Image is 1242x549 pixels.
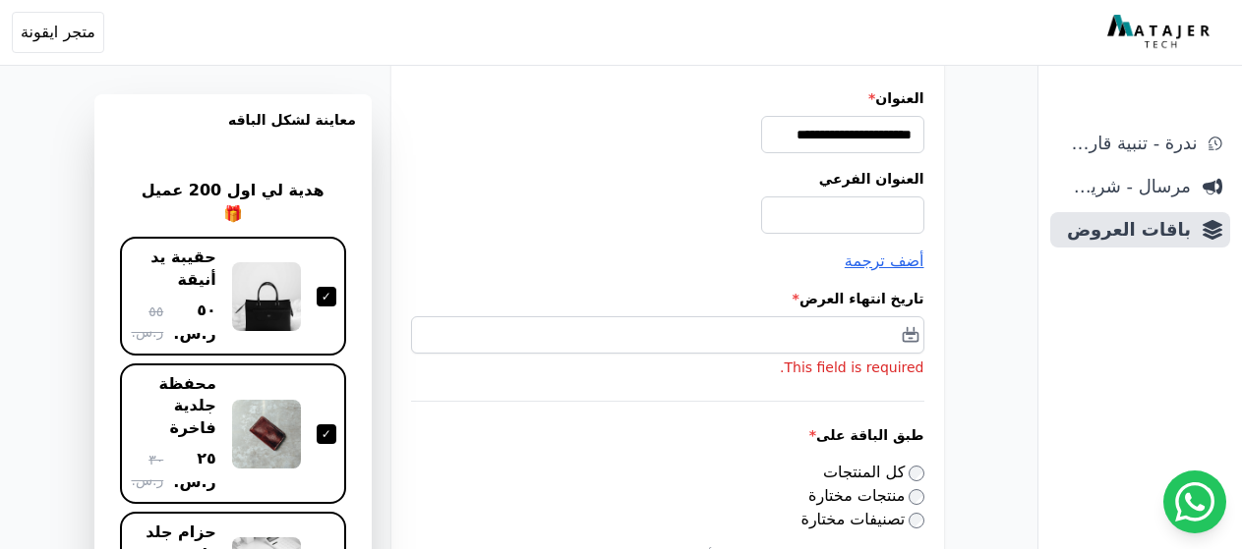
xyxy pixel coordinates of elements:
img: محفظة جلدية فاخرة [232,400,301,468]
h3: معاينة لشكل الباقه [110,110,356,153]
span: أضف ترجمة [845,251,924,270]
label: العنوان الفرعي [411,169,924,189]
label: تصنيفات مختارة [801,510,924,528]
input: تصنيفات مختارة [909,513,924,528]
label: تاريخ انتهاء العرض [411,289,924,308]
h2: هدية لي اول 200 عميل 🎁 [131,179,334,226]
span: ٣٠ ر.س. [130,450,164,491]
span: ندرة - تنبية قارب علي النفاذ [1058,130,1197,157]
span: مرسال - شريط دعاية [1058,173,1191,200]
span: ٥٥ ر.س. [130,302,164,343]
label: منتجات مختارة [808,486,923,505]
img: حقيبة يد أنيقة [232,262,301,331]
span: ٥٠ ر.س. [171,299,216,346]
label: العنوان [411,88,924,108]
li: This field is required. [411,357,924,377]
label: طبق الباقة على [411,425,924,445]
input: كل المنتجات [909,466,924,481]
span: متجر ايقونة [21,21,95,44]
label: كل المنتجات [823,463,924,481]
div: حقيبة يد أنيقة [130,247,216,291]
div: محفظة جلدية فاخرة [130,373,216,439]
span: ٢٥ ر.س. [171,447,216,494]
button: متجر ايقونة [12,12,104,53]
img: MatajerTech Logo [1107,15,1214,50]
button: أضف ترجمة [845,249,924,273]
input: منتجات مختارة [909,489,924,505]
span: باقات العروض [1058,216,1191,244]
